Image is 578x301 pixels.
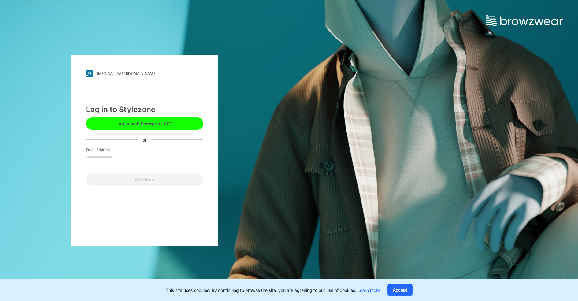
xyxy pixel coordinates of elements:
div: [MEDICAL_DATA][DOMAIN_NAME] [97,71,157,76]
a: Learn more [358,288,380,293]
div: Log in to Stylezone [86,104,203,115]
a: [MEDICAL_DATA][DOMAIN_NAME] [86,70,203,77]
button: Log in with Enterprise SSO [86,117,203,130]
img: browzwear-logo.73288ffb.svg [486,15,563,26]
label: Email Address [86,147,129,153]
button: Accept [387,284,413,296]
p: This site uses cookies. By continuing to browse the site, you are agreeing to our use of cookies. [166,287,380,293]
img: svg+xml;base64,PHN2ZyB3aWR0aD0iMjgiIGhlaWdodD0iMjgiIHZpZXdCb3g9IjAgMCAyOCAyOCIgZmlsbD0ibm9uZSIgeG... [86,70,93,77]
div: or [138,136,151,143]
